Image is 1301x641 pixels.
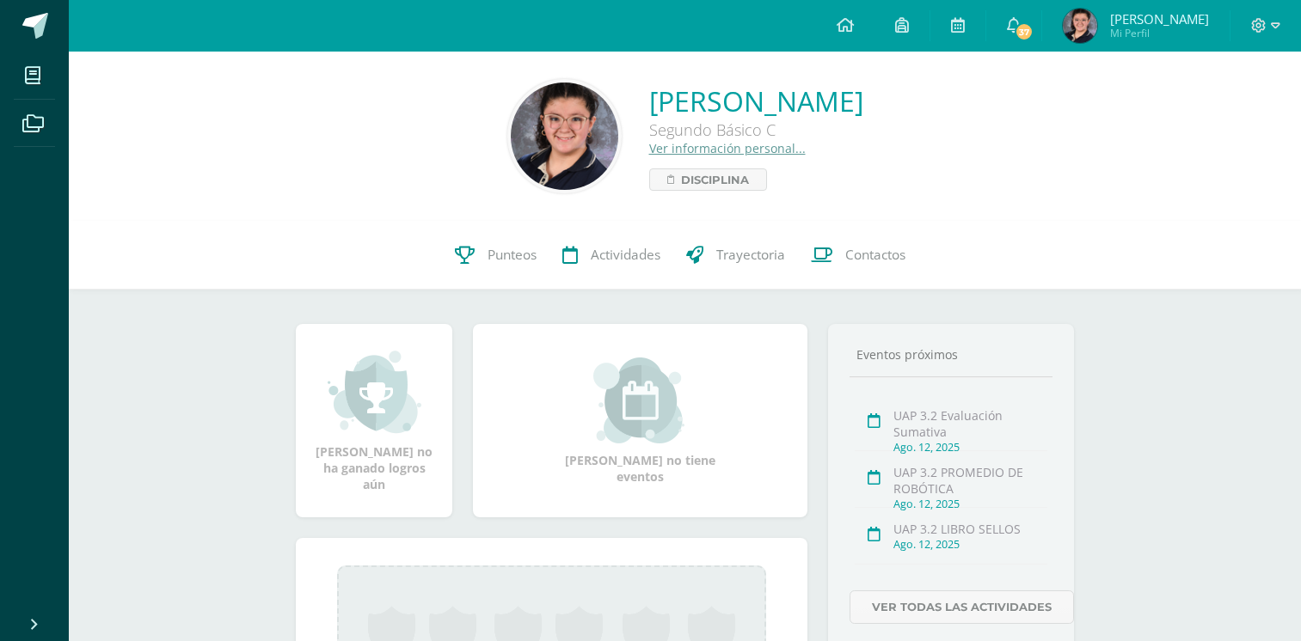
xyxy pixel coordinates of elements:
[593,357,687,443] img: event_small.png
[649,168,767,191] a: Disciplina
[681,169,749,190] span: Disciplina
[893,537,1047,552] div: Ago. 12, 2025
[649,82,863,119] a: [PERSON_NAME]
[893,497,1047,511] div: Ago. 12, 2025
[488,246,537,264] span: Punteos
[649,140,806,156] a: Ver información personal...
[1110,10,1209,27] span: [PERSON_NAME]
[893,464,1047,497] div: UAP 3.2 PROMEDIO DE ROBÓTICA
[313,349,435,492] div: [PERSON_NAME] no ha ganado logros aún
[549,221,673,290] a: Actividades
[442,221,549,290] a: Punteos
[850,346,1052,363] div: Eventos próximos
[798,221,918,290] a: Contactos
[893,407,1047,440] div: UAP 3.2 Evaluación Sumativa
[850,590,1074,624] a: Ver todas las actividades
[893,440,1047,455] div: Ago. 12, 2025
[555,357,727,485] div: [PERSON_NAME] no tiene eventos
[1110,26,1209,40] span: Mi Perfil
[649,119,863,140] div: Segundo Básico C
[716,246,785,264] span: Trayectoria
[673,221,798,290] a: Trayectoria
[328,349,421,435] img: achievement_small.png
[845,246,905,264] span: Contactos
[893,521,1047,537] div: UAP 3.2 LIBRO SELLOS
[591,246,660,264] span: Actividades
[511,82,618,190] img: ad040e3e1c6744f8edb325fad9911566.png
[1063,9,1097,43] img: 34b7bb1faa746cc9726c0c91e4880e52.png
[1014,22,1033,41] span: 37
